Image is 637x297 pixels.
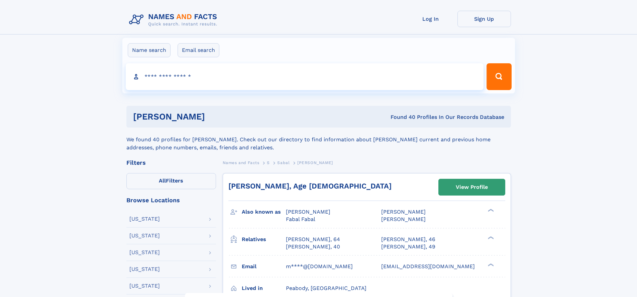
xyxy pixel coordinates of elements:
div: Found 40 Profiles In Our Records Database [298,114,504,121]
span: Fabal Fabal [286,216,315,222]
img: Logo Names and Facts [126,11,223,29]
a: [PERSON_NAME], 46 [381,236,435,243]
label: Name search [128,43,171,57]
span: [EMAIL_ADDRESS][DOMAIN_NAME] [381,263,475,270]
a: Sabal [277,158,290,167]
a: S [267,158,270,167]
a: [PERSON_NAME], 49 [381,243,435,250]
label: Email search [178,43,219,57]
span: [PERSON_NAME] [381,216,426,222]
span: [PERSON_NAME] [297,160,333,165]
h3: Email [242,261,286,272]
label: Filters [126,173,216,189]
h3: Lived in [242,283,286,294]
a: Sign Up [457,11,511,27]
div: We found 40 profiles for [PERSON_NAME]. Check out our directory to find information about [PERSON... [126,128,511,152]
a: Log In [404,11,457,27]
div: [US_STATE] [129,216,160,222]
h1: [PERSON_NAME] [133,113,298,121]
div: [US_STATE] [129,250,160,255]
span: [PERSON_NAME] [381,209,426,215]
span: Sabal [277,160,290,165]
a: [PERSON_NAME], 40 [286,243,340,250]
div: ❯ [486,263,494,267]
span: Peabody, [GEOGRAPHIC_DATA] [286,285,366,291]
div: ❯ [486,235,494,240]
a: [PERSON_NAME], 64 [286,236,340,243]
span: All [159,177,166,184]
a: Names and Facts [223,158,259,167]
a: [PERSON_NAME], Age [DEMOGRAPHIC_DATA] [228,182,392,190]
span: S [267,160,270,165]
div: [US_STATE] [129,233,160,238]
div: View Profile [456,179,488,195]
h3: Relatives [242,234,286,245]
div: Browse Locations [126,197,216,203]
div: ❯ [486,208,494,213]
a: View Profile [439,179,505,195]
div: [US_STATE] [129,283,160,289]
div: Filters [126,160,216,166]
div: [US_STATE] [129,267,160,272]
input: search input [126,63,484,90]
h3: Also known as [242,206,286,218]
button: Search Button [487,63,511,90]
span: [PERSON_NAME] [286,209,330,215]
